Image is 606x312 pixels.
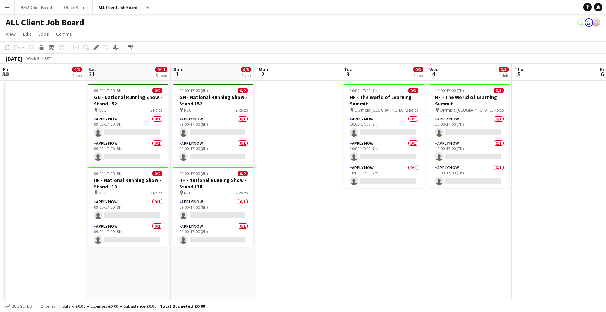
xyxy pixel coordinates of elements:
span: View [6,31,16,37]
span: Tue [344,66,352,73]
app-card-role: APPLY NOW0/109:00-17:00 (8h) [173,139,253,164]
span: 4 [428,70,439,78]
button: NEW Office Board [15,0,58,14]
span: 2 Roles [150,190,162,195]
span: 0/2 [152,171,162,176]
span: Jobs [38,31,49,37]
app-card-role: APPLY NOW0/110:00-17:00 (7h) [429,115,509,139]
h1: ALL Client Job Board [6,17,84,28]
app-job-card: 09:00-17:00 (8h)0/2GN - National Running Show - Stand L52 NEC2 RolesAPPLY NOW0/109:00-17:00 (8h) ... [88,84,168,164]
span: Thu [515,66,524,73]
span: 09:00-17:00 (8h) [179,88,208,93]
h3: HF - The World of Learning Summit [344,94,424,107]
span: 0/2 [152,88,162,93]
app-job-card: 09:00-17:00 (8h)0/2HF - National Running Show - Stand L10 NEC2 RolesAPPLY NOW0/109:00-17:00 (8h) ... [88,167,168,247]
span: 0/3 [408,88,418,93]
span: 3 [343,70,352,78]
span: 30 [2,70,9,78]
span: NEC [99,190,106,195]
span: 2 Roles [150,107,162,113]
span: 09:00-17:00 (8h) [179,171,208,176]
app-card-role: APPLY NOW0/109:00-17:00 (8h) [88,115,168,139]
span: 0/2 [238,171,248,176]
span: Edit [23,31,31,37]
span: Sun [173,66,182,73]
span: 09:00-17:00 (8h) [94,171,123,176]
span: Olympia [GEOGRAPHIC_DATA] [440,107,491,113]
span: 0/2 [238,88,248,93]
span: 0/3 [413,67,423,72]
app-card-role: APPLY NOW0/110:00-17:00 (7h) [344,115,424,139]
app-job-card: 09:00-17:00 (8h)0/2HF - National Running Show - Stand L10 NEC2 RolesAPPLY NOW0/109:00-17:00 (8h) ... [173,167,253,247]
span: 2 Roles [236,107,248,113]
span: 31 [87,70,96,78]
a: Edit [20,29,34,39]
div: 4 Jobs [241,73,252,78]
span: Wed [429,66,439,73]
span: 0/3 [72,67,82,72]
span: 0/3 [494,88,504,93]
span: Fri [600,66,606,73]
span: 09:00-17:00 (8h) [94,88,123,93]
button: Office Board [58,0,93,14]
app-card-role: APPLY NOW0/109:00-17:00 (8h) [173,222,253,247]
h3: HF - National Running Show - Stand L10 [173,177,253,190]
app-user-avatar: Julie Renhard Gray [577,18,586,27]
span: 2 [258,70,268,78]
app-card-role: APPLY NOW0/109:00-17:00 (8h) [88,222,168,247]
app-card-role: APPLY NOW0/110:00-17:00 (7h) [344,164,424,188]
a: Jobs [35,29,52,39]
span: NEC [184,107,191,113]
a: View [3,29,19,39]
h3: HF - The World of Learning Summit [429,94,509,107]
span: 6 [599,70,606,78]
app-card-role: APPLY NOW0/110:00-17:00 (7h) [429,164,509,188]
span: 0/3 [499,67,509,72]
span: 0/11 [155,67,167,72]
span: 2 Roles [236,190,248,195]
app-card-role: APPLY NOW0/109:00-17:00 (8h) [88,139,168,164]
span: 3 Roles [491,107,504,113]
span: NEC [184,190,191,195]
span: Comms [56,31,72,37]
span: Fri [3,66,9,73]
h3: GN - National Running Show - Stand L52 [88,94,168,107]
div: BST [44,56,51,61]
app-job-card: 10:00-17:00 (7h)0/3HF - The World of Learning Summit Olympia [GEOGRAPHIC_DATA]3 RolesAPPLY NOW0/1... [344,84,424,188]
div: 1 Job [72,73,82,78]
span: 10:00-17:00 (7h) [350,88,379,93]
app-job-card: 09:00-17:00 (8h)0/2GN - National Running Show - Stand L52 NEC2 RolesAPPLY NOW0/109:00-17:00 (8h) ... [173,84,253,164]
span: Sat [88,66,96,73]
app-card-role: APPLY NOW0/110:00-17:00 (7h) [429,139,509,164]
div: 1 Job [499,73,508,78]
span: 3 Roles [406,107,418,113]
app-job-card: 10:00-17:00 (7h)0/3HF - The World of Learning Summit Olympia [GEOGRAPHIC_DATA]3 RolesAPPLY NOW0/1... [429,84,509,188]
span: 0/8 [241,67,251,72]
app-card-role: APPLY NOW0/110:00-17:00 (7h) [344,139,424,164]
span: Mon [259,66,268,73]
h3: GN - National Running Show - Stand L52 [173,94,253,107]
span: NEC [99,107,106,113]
span: Budgeted [11,304,32,309]
app-user-avatar: Claire Castle [592,18,600,27]
div: Salary £0.00 + Expenses £0.00 + Subsistence £0.00 = [62,303,205,309]
span: Olympia [GEOGRAPHIC_DATA] [354,107,406,113]
button: Budgeted [4,302,33,310]
app-card-role: APPLY NOW0/109:00-17:00 (8h) [88,198,168,222]
div: 5 Jobs [156,73,167,78]
a: Comms [53,29,75,39]
button: ALL Client Job Board [93,0,143,14]
span: 1 [172,70,182,78]
div: 1 Job [414,73,423,78]
div: [DATE] [6,55,22,62]
span: Week 6 [24,56,41,61]
app-card-role: APPLY NOW0/109:00-17:00 (8h) [173,198,253,222]
span: Total Budgeted £0.00 [160,303,205,309]
span: 5 [514,70,524,78]
app-user-avatar: Nicola Lewis [585,18,593,27]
